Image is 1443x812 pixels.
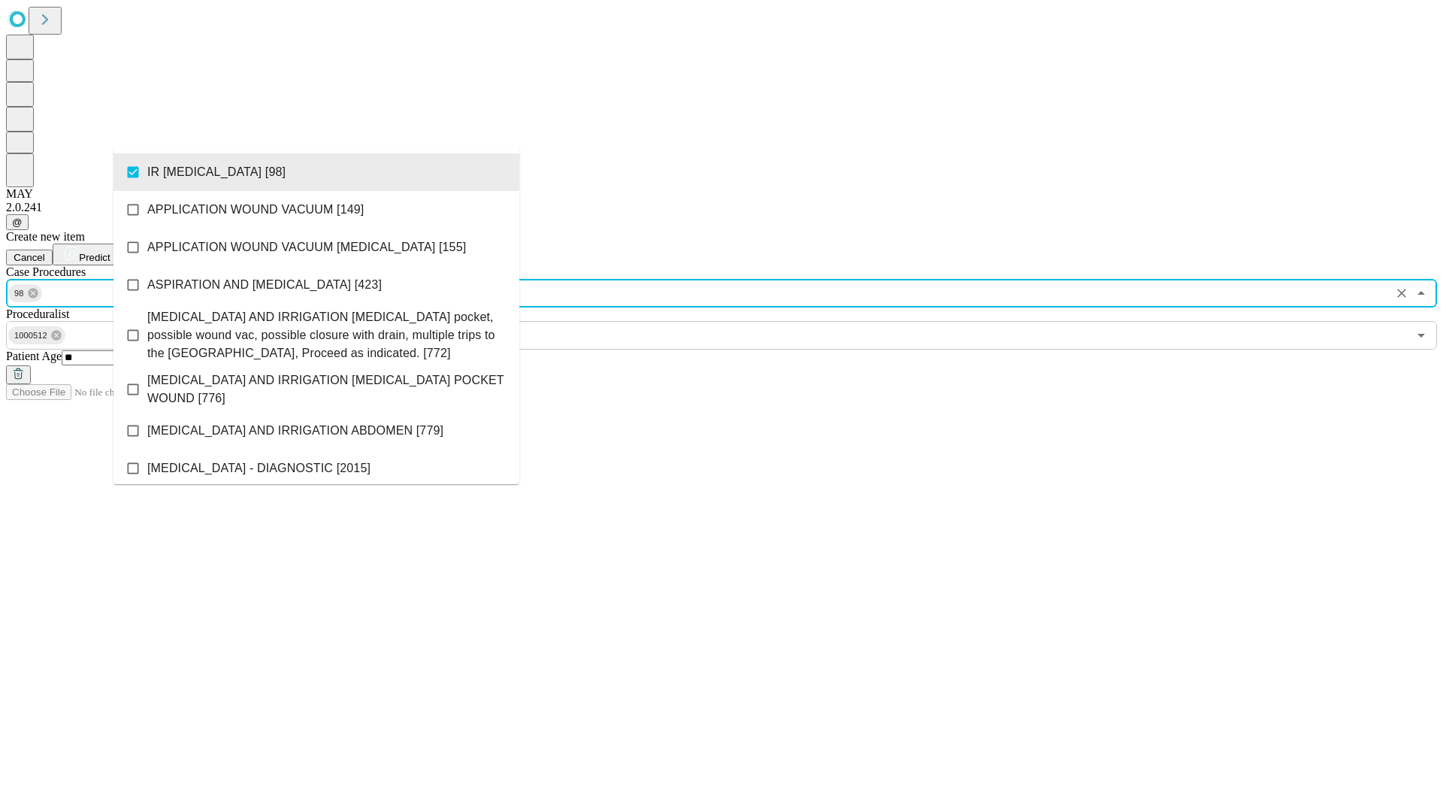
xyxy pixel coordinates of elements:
[79,252,110,263] span: Predict
[6,187,1437,201] div: MAY
[147,459,371,477] span: [MEDICAL_DATA] - DIAGNOSTIC [2015]
[147,422,443,440] span: [MEDICAL_DATA] AND IRRIGATION ABDOMEN [779]
[1411,325,1432,346] button: Open
[147,201,364,219] span: APPLICATION WOUND VACUUM [149]
[1391,283,1412,304] button: Clear
[14,252,45,263] span: Cancel
[6,265,86,278] span: Scheduled Procedure
[147,371,507,408] span: [MEDICAL_DATA] AND IRRIGATION [MEDICAL_DATA] POCKET WOUND [776]
[1411,283,1432,304] button: Close
[6,250,53,265] button: Cancel
[8,285,30,302] span: 98
[6,201,1437,214] div: 2.0.241
[8,284,42,302] div: 98
[147,238,466,256] span: APPLICATION WOUND VACUUM [MEDICAL_DATA] [155]
[12,217,23,228] span: @
[6,214,29,230] button: @
[147,308,507,362] span: [MEDICAL_DATA] AND IRRIGATION [MEDICAL_DATA] pocket, possible wound vac, possible closure with dr...
[147,163,286,181] span: IR [MEDICAL_DATA] [98]
[6,308,69,320] span: Proceduralist
[53,244,122,265] button: Predict
[8,326,65,344] div: 1000512
[8,327,53,344] span: 1000512
[6,230,85,243] span: Create new item
[6,350,62,362] span: Patient Age
[147,276,382,294] span: ASPIRATION AND [MEDICAL_DATA] [423]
